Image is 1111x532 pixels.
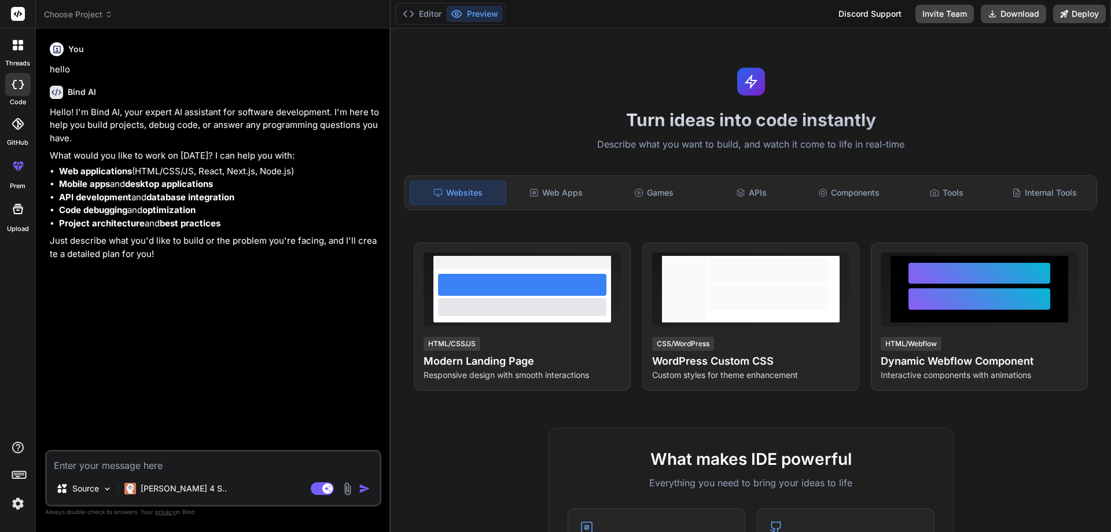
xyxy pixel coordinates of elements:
strong: Code debugging [59,204,127,215]
div: CSS/WordPress [652,337,714,351]
strong: API development [59,192,131,203]
p: Source [72,483,99,494]
div: HTML/Webflow [881,337,941,351]
img: settings [8,494,28,513]
div: Components [801,181,897,205]
strong: Project architecture [59,218,145,229]
img: attachment [341,482,354,496]
div: Websites [410,181,506,205]
img: Pick Models [102,484,112,494]
strong: Web applications [59,166,132,177]
p: Responsive design with smooth interactions [424,369,621,381]
div: Internal Tools [996,181,1092,205]
p: Describe what you want to build, and watch it come to life in real-time [398,137,1104,152]
p: hello [50,63,379,76]
button: Deploy [1053,5,1106,23]
label: GitHub [7,138,28,148]
span: Choose Project [44,9,113,20]
p: Everything you need to bring your ideas to life [568,476,935,490]
img: icon [359,483,370,494]
label: prem [10,181,25,191]
div: Games [606,181,702,205]
p: What would you like to work on [DATE]? I can help you with: [50,149,379,163]
h4: WordPress Custom CSS [652,353,849,369]
li: and [59,178,379,191]
span: privacy [155,508,176,515]
label: code [10,97,26,107]
p: Always double-check its answers. Your in Bind [45,507,381,518]
img: Claude 4 Sonnet [124,483,136,494]
button: Editor [398,6,446,22]
button: Invite Team [915,5,974,23]
p: Custom styles for theme enhancement [652,369,849,381]
p: [PERSON_NAME] 4 S.. [141,483,227,494]
li: and [59,191,379,204]
div: Discord Support [832,5,908,23]
div: HTML/CSS/JS [424,337,480,351]
strong: optimization [142,204,196,215]
button: Download [981,5,1046,23]
h2: What makes IDE powerful [568,447,935,471]
strong: desktop applications [125,178,213,189]
p: Just describe what you'd like to build or the problem you're facing, and I'll create a detailed p... [50,234,379,261]
li: (HTML/CSS/JS, React, Next.js, Node.js) [59,165,379,178]
div: APIs [704,181,799,205]
button: Preview [446,6,503,22]
h6: Bind AI [68,86,96,98]
div: Tools [899,181,995,205]
strong: best practices [160,218,220,229]
h4: Dynamic Webflow Component [881,353,1078,369]
li: and [59,217,379,230]
strong: database integration [146,192,234,203]
p: Hello! I'm Bind AI, your expert AI assistant for software development. I'm here to help you build... [50,106,379,145]
label: Upload [7,224,29,234]
p: Interactive components with animations [881,369,1078,381]
h4: Modern Landing Page [424,353,621,369]
h1: Turn ideas into code instantly [398,109,1104,130]
div: Web Apps [509,181,604,205]
h6: You [68,43,84,55]
strong: Mobile apps [59,178,110,189]
label: threads [5,58,30,68]
li: and [59,204,379,217]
